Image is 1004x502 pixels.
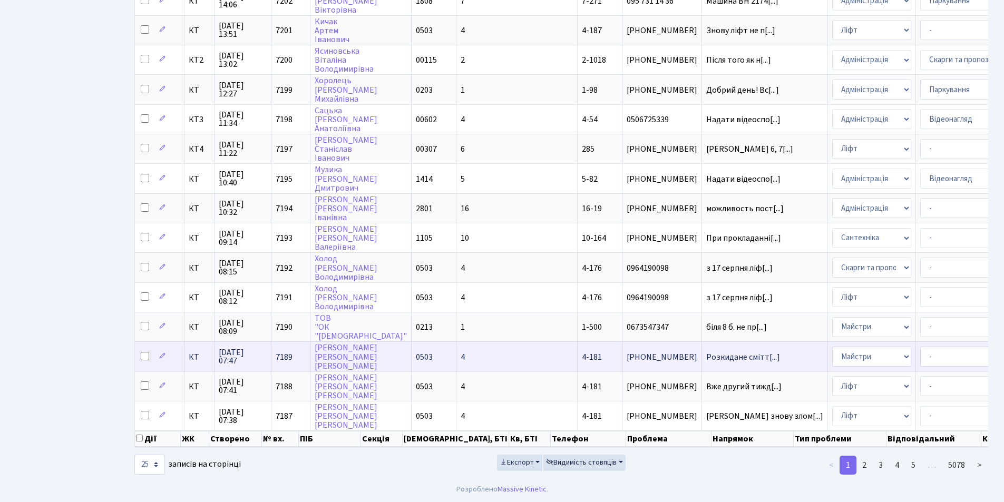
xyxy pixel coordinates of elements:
span: 00307 [416,143,437,155]
span: КТ2 [189,56,210,64]
span: При прокладанні[...] [706,232,781,244]
span: біля 8 б. не пр[...] [706,321,767,333]
a: 4 [889,456,905,475]
span: 1 [461,321,465,333]
span: 4-54 [582,114,598,125]
span: 7201 [276,25,293,36]
a: 1 [840,456,856,475]
span: КТ4 [189,145,210,153]
span: КТ [189,353,210,361]
span: Після того як н[...] [706,54,771,66]
th: Відповідальний [886,431,981,447]
span: 4 [461,25,465,36]
span: 0673547347 [627,323,697,331]
span: [PHONE_NUMBER] [627,26,697,35]
span: 4 [461,410,465,422]
span: 7192 [276,262,293,274]
span: [PHONE_NUMBER] [627,353,697,361]
th: Тип проблеми [794,431,887,447]
span: [DATE] 08:15 [219,259,267,276]
span: [PHONE_NUMBER] [627,86,697,94]
th: ПІБ [299,431,361,447]
span: 0964190098 [627,264,697,272]
th: № вх. [262,431,299,447]
span: 2801 [416,203,433,214]
div: Розроблено . [456,484,548,495]
a: Музика[PERSON_NAME]Дмитрович [315,164,377,194]
span: [DATE] 11:22 [219,141,267,158]
span: 2 [461,54,465,66]
span: [DATE] 12:27 [219,81,267,98]
span: 7200 [276,54,293,66]
span: [PHONE_NUMBER] [627,175,697,183]
a: Сацька[PERSON_NAME]Анатоліївна [315,105,377,134]
a: [PERSON_NAME]СтаніславІванович [315,134,377,164]
span: [DATE] 07:41 [219,378,267,395]
span: [PHONE_NUMBER] [627,382,697,391]
span: 7190 [276,321,293,333]
th: Напрямок [711,431,793,447]
label: записів на сторінці [134,455,241,475]
a: [PERSON_NAME][PERSON_NAME][PERSON_NAME] [315,372,377,401]
span: [DATE] 08:09 [219,319,267,336]
span: 4 [461,351,465,363]
span: Знову ліфт не п[...] [706,25,775,36]
span: 7193 [276,232,293,244]
span: 0503 [416,381,433,392]
a: ЯсиновськаВіталінаВолодимирівна [315,45,374,75]
span: [PERSON_NAME] знову злом[...] [706,410,823,422]
span: 00602 [416,114,437,125]
select: записів на сторінці [134,455,165,475]
span: [PHONE_NUMBER] [627,412,697,420]
span: 10-164 [582,232,606,244]
span: 0213 [416,321,433,333]
span: [PERSON_NAME] 6, 7[...] [706,143,793,155]
a: Холод[PERSON_NAME]Володимирівна [315,253,377,283]
span: КТ3 [189,115,210,124]
th: Секція [361,431,403,447]
span: КТ [189,86,210,94]
span: 5 [461,173,465,185]
span: 4-176 [582,292,602,303]
span: 4-181 [582,351,602,363]
span: [PHONE_NUMBER] [627,56,697,64]
a: Холод[PERSON_NAME]Володимирівна [315,283,377,312]
span: 1414 [416,173,433,185]
span: 0503 [416,262,433,274]
th: Телефон [551,431,626,447]
a: 2 [856,456,873,475]
span: 4 [461,381,465,392]
span: можливость пост[...] [706,203,784,214]
span: 0503 [416,25,433,36]
a: Massive Kinetic [498,484,547,495]
span: 7197 [276,143,293,155]
span: 0964190098 [627,293,697,302]
span: Надати відеоспо[...] [706,114,781,125]
span: [DATE] 07:38 [219,408,267,425]
span: 4 [461,292,465,303]
th: [DEMOGRAPHIC_DATA], БТІ [403,431,509,447]
th: Кв, БТІ [509,431,551,447]
span: [PHONE_NUMBER] [627,234,697,242]
span: Надати відеоспо[...] [706,173,781,185]
span: [PHONE_NUMBER] [627,204,697,213]
span: [DATE] 13:02 [219,52,267,68]
a: 5 [905,456,922,475]
span: КТ [189,264,210,272]
span: КТ [189,26,210,35]
button: Видимість стовпців [543,455,626,471]
span: 1 [461,84,465,96]
span: 00115 [416,54,437,66]
span: КТ [189,293,210,302]
span: [DATE] 10:40 [219,170,267,187]
span: 7188 [276,381,293,392]
a: ТОВ"ОК"[DEMOGRAPHIC_DATA]" [315,312,407,342]
span: 2-1018 [582,54,606,66]
span: 7189 [276,351,293,363]
span: 7187 [276,410,293,422]
span: КТ [189,323,210,331]
span: 0503 [416,351,433,363]
span: 6 [461,143,465,155]
span: [PHONE_NUMBER] [627,145,697,153]
span: 7194 [276,203,293,214]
